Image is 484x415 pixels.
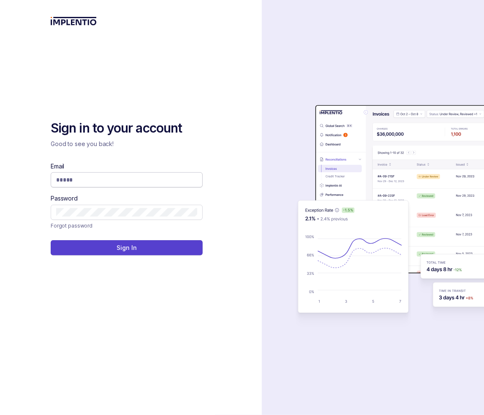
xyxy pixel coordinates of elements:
[51,222,92,230] a: Link Forgot password
[117,244,136,252] p: Sign In
[51,240,203,255] button: Sign In
[51,162,64,171] label: Email
[51,222,92,230] p: Forgot password
[51,17,97,25] img: logo
[51,120,203,137] h2: Sign in to your account
[51,194,78,203] label: Password
[51,140,203,148] p: Good to see you back!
